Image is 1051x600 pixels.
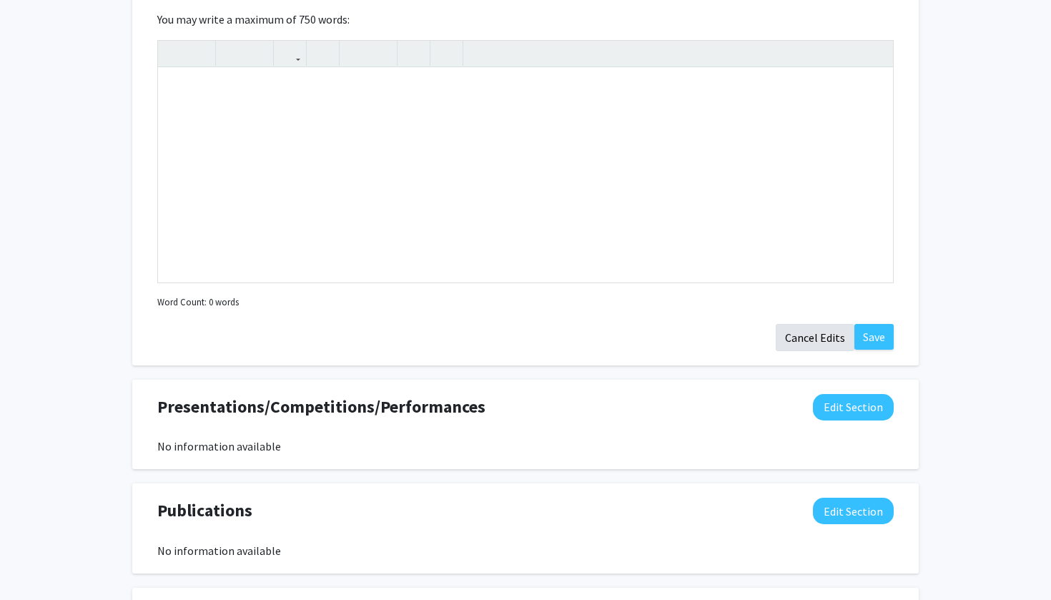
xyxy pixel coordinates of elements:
button: Superscript [219,41,245,66]
button: Subscript [245,41,270,66]
span: Presentations/Competitions/Performances [157,394,485,420]
div: No information available [157,542,894,559]
button: Link [277,41,302,66]
button: Strong (Ctrl + B) [162,41,187,66]
button: Edit Publications [813,498,894,524]
div: Note to users with screen readers: Please deactivate our accessibility plugin for this page as it... [158,68,893,282]
button: Insert horizontal rule [434,41,459,66]
small: Word Count: 0 words [157,295,239,309]
button: Fullscreen [864,41,889,66]
button: Cancel Edits [776,324,854,351]
button: Insert Image [310,41,335,66]
button: Unordered list [343,41,368,66]
button: Ordered list [368,41,393,66]
button: Remove format [401,41,426,66]
iframe: Chat [11,536,61,589]
button: Emphasis (Ctrl + I) [187,41,212,66]
button: Save [854,324,894,350]
button: Edit Presentations/Competitions/Performances [813,394,894,421]
label: You may write a maximum of 750 words: [157,11,350,28]
span: Publications [157,498,252,523]
div: No information available [157,438,894,455]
